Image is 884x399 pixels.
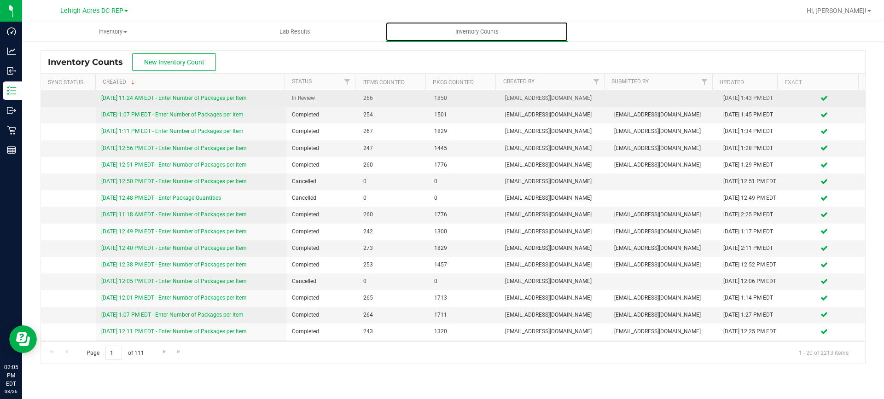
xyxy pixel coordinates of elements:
[363,260,423,269] span: 253
[267,28,323,36] span: Lab Results
[363,294,423,302] span: 265
[791,346,856,359] span: 1 - 20 of 2213 items
[614,127,712,136] span: [EMAIL_ADDRESS][DOMAIN_NAME]
[363,210,423,219] span: 260
[505,294,603,302] span: [EMAIL_ADDRESS][DOMAIN_NAME]
[723,260,778,269] div: [DATE] 12:52 PM EDT
[505,177,603,186] span: [EMAIL_ADDRESS][DOMAIN_NAME]
[723,294,778,302] div: [DATE] 1:14 PM EDT
[101,95,247,101] a: [DATE] 11:24 AM EDT - Enter Number of Packages per Item
[292,327,352,336] span: Completed
[292,177,352,186] span: Cancelled
[363,227,423,236] span: 242
[292,260,352,269] span: Completed
[723,227,778,236] div: [DATE] 1:17 PM EDT
[9,325,37,353] iframe: Resource center
[434,294,494,302] span: 1713
[7,66,16,75] inline-svg: Inbound
[434,244,494,253] span: 1829
[101,228,247,235] a: [DATE] 12:49 PM EDT - Enter Number of Packages per Item
[807,7,867,14] span: Hi, [PERSON_NAME]!
[23,28,204,36] span: Inventory
[434,127,494,136] span: 1829
[723,110,778,119] div: [DATE] 1:45 PM EDT
[101,261,247,268] a: [DATE] 12:38 PM EDT - Enter Number of Packages per Item
[363,311,423,319] span: 264
[101,328,247,335] a: [DATE] 12:11 PM EDT - Enter Number of Packages per Item
[363,110,423,119] span: 254
[48,57,132,67] span: Inventory Counts
[386,22,568,41] a: Inventory Counts
[505,277,603,286] span: [EMAIL_ADDRESS][DOMAIN_NAME]
[363,144,423,153] span: 247
[614,110,712,119] span: [EMAIL_ADDRESS][DOMAIN_NAME]
[505,227,603,236] span: [EMAIL_ADDRESS][DOMAIN_NAME]
[443,28,511,36] span: Inventory Counts
[363,177,423,186] span: 0
[292,227,352,236] span: Completed
[434,161,494,169] span: 1776
[614,210,712,219] span: [EMAIL_ADDRESS][DOMAIN_NAME]
[697,74,712,90] a: Filter
[292,210,352,219] span: Completed
[363,244,423,253] span: 273
[723,144,778,153] div: [DATE] 1:28 PM EDT
[434,327,494,336] span: 1320
[505,311,603,319] span: [EMAIL_ADDRESS][DOMAIN_NAME]
[292,294,352,302] span: Completed
[7,126,16,135] inline-svg: Retail
[505,244,603,253] span: [EMAIL_ADDRESS][DOMAIN_NAME]
[292,311,352,319] span: Completed
[723,194,778,202] div: [DATE] 12:49 PM EDT
[101,245,247,251] a: [DATE] 12:40 PM EDT - Enter Number of Packages per Item
[434,227,494,236] span: 1300
[7,86,16,95] inline-svg: Inventory
[434,110,494,119] span: 1501
[101,128,244,134] a: [DATE] 1:11 PM EDT - Enter Number of Packages per Item
[505,144,603,153] span: [EMAIL_ADDRESS][DOMAIN_NAME]
[723,277,778,286] div: [DATE] 12:06 PM EDT
[723,210,778,219] div: [DATE] 2:25 PM EDT
[614,144,712,153] span: [EMAIL_ADDRESS][DOMAIN_NAME]
[614,311,712,319] span: [EMAIL_ADDRESS][DOMAIN_NAME]
[101,211,247,218] a: [DATE] 11:18 AM EDT - Enter Number of Packages per Item
[362,79,405,86] a: Items Counted
[7,46,16,56] inline-svg: Analytics
[172,346,186,358] a: Go to the last page
[614,327,712,336] span: [EMAIL_ADDRESS][DOMAIN_NAME]
[101,111,244,118] a: [DATE] 1:07 PM EDT - Enter Number of Packages per Item
[505,260,603,269] span: [EMAIL_ADDRESS][DOMAIN_NAME]
[363,127,423,136] span: 267
[363,94,423,103] span: 266
[101,278,247,284] a: [DATE] 12:05 PM EDT - Enter Number of Packages per Item
[340,74,355,90] a: Filter
[204,22,386,41] a: Lab Results
[7,145,16,155] inline-svg: Reports
[292,144,352,153] span: Completed
[434,144,494,153] span: 1445
[363,327,423,336] span: 243
[434,194,494,202] span: 0
[105,346,122,360] input: 1
[777,74,858,90] th: Exact
[614,227,712,236] span: [EMAIL_ADDRESS][DOMAIN_NAME]
[505,327,603,336] span: [EMAIL_ADDRESS][DOMAIN_NAME]
[505,194,603,202] span: [EMAIL_ADDRESS][DOMAIN_NAME]
[434,94,494,103] span: 1850
[434,277,494,286] span: 0
[503,78,535,85] a: Created By
[434,260,494,269] span: 1457
[614,161,712,169] span: [EMAIL_ADDRESS][DOMAIN_NAME]
[363,161,423,169] span: 260
[292,127,352,136] span: Completed
[7,27,16,36] inline-svg: Dashboard
[48,79,83,86] a: Sync Status
[79,346,151,360] span: Page of 111
[292,94,352,103] span: In Review
[505,210,603,219] span: [EMAIL_ADDRESS][DOMAIN_NAME]
[720,79,744,86] a: Updated
[60,7,123,15] span: Lehigh Acres DC REP
[363,277,423,286] span: 0
[292,244,352,253] span: Completed
[101,295,247,301] a: [DATE] 12:01 PM EDT - Enter Number of Packages per Item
